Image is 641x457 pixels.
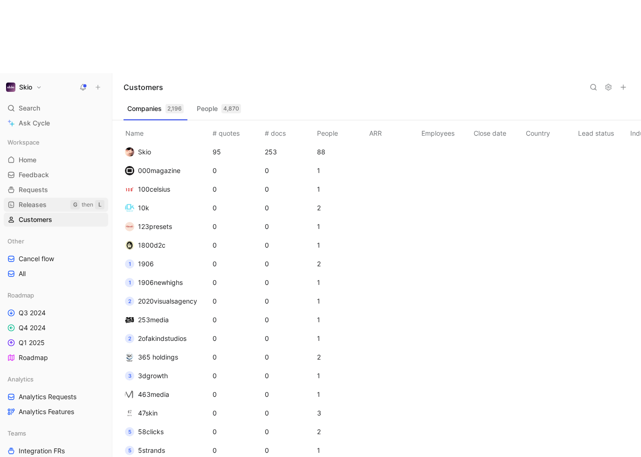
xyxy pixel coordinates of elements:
[263,161,315,180] td: 0
[122,129,147,137] span: Name
[4,168,108,182] a: Feedback
[263,217,315,236] td: 0
[221,104,241,113] div: 4,870
[122,331,190,346] button: 22ofakindstudios
[7,374,34,384] span: Analytics
[4,306,108,320] a: Q3 2024
[263,348,315,367] td: 0
[4,198,108,212] a: ReleasesGthenL
[263,255,315,273] td: 0
[138,260,154,268] span: 1906
[524,120,576,143] th: Country
[122,312,172,327] button: logo253media
[315,143,367,161] td: 88
[263,180,315,199] td: 0
[576,120,628,143] th: Lead status
[263,404,315,422] td: 0
[472,120,524,143] th: Close date
[211,143,263,161] td: 95
[211,273,263,292] td: 0
[122,201,152,215] button: logo10k
[211,422,263,441] td: 0
[138,446,165,454] span: 5strands
[122,424,167,439] button: 558clicks
[124,82,163,93] h1: Customers
[263,143,315,161] td: 253
[122,294,200,309] button: 22020visualsagency
[263,329,315,348] td: 0
[138,241,165,249] span: 1800d2c
[7,138,40,147] span: Workspace
[125,371,134,381] div: 3
[4,426,108,440] div: Teams
[125,297,134,306] div: 2
[4,267,108,281] a: All
[4,234,108,248] div: Other
[4,153,108,167] a: Home
[315,311,367,329] td: 1
[122,350,181,365] button: logo365 holdings
[4,405,108,419] a: Analytics Features
[315,404,367,422] td: 3
[122,256,157,271] button: 11906
[211,199,263,217] td: 0
[315,199,367,217] td: 2
[122,238,169,253] button: logo1800d2c
[125,315,134,325] img: logo
[4,183,108,197] a: Requests
[211,255,263,273] td: 0
[125,147,134,157] img: logo
[4,116,108,130] a: Ask Cycle
[315,367,367,385] td: 1
[263,422,315,441] td: 0
[138,372,168,380] span: 3dgrowth
[4,135,108,149] div: Workspace
[315,161,367,180] td: 1
[263,367,315,385] td: 0
[211,236,263,255] td: 0
[4,252,108,266] a: Cancel flow
[122,145,154,159] button: logoSkio
[19,308,46,318] span: Q3 2024
[211,329,263,348] td: 0
[138,428,164,436] span: 58clicks
[19,323,46,332] span: Q4 2024
[315,217,367,236] td: 1
[263,199,315,217] td: 0
[211,217,263,236] td: 0
[211,404,263,422] td: 0
[138,316,169,324] span: 253media
[4,372,108,386] div: Analytics
[138,204,149,212] span: 10k
[19,118,50,129] span: Ask Cycle
[122,387,172,402] button: logo463media
[124,101,187,116] button: Companies
[138,334,186,342] span: 2ofakindstudios
[95,200,104,209] div: L
[4,234,108,281] div: OtherCancel flowAll
[7,429,26,438] span: Teams
[193,101,245,116] button: People
[263,385,315,404] td: 0
[122,219,175,234] button: logo123presets
[4,372,108,419] div: AnalyticsAnalytics RequestsAnalytics Features
[19,269,26,278] span: All
[315,255,367,273] td: 2
[263,120,315,143] th: # docs
[315,348,367,367] td: 2
[315,273,367,292] td: 1
[19,185,48,194] span: Requests
[138,297,197,305] span: 2020visualsagency
[138,166,180,174] span: 000magazine
[138,390,169,398] span: 463media
[211,161,263,180] td: 0
[138,185,170,193] span: 100celsius
[125,222,134,231] img: logo
[122,368,171,383] button: 33dgrowth
[263,292,315,311] td: 0
[19,353,48,362] span: Roadmap
[125,409,134,418] img: logo
[125,353,134,362] img: logo
[19,338,45,347] span: Q1 2025
[211,120,263,143] th: # quotes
